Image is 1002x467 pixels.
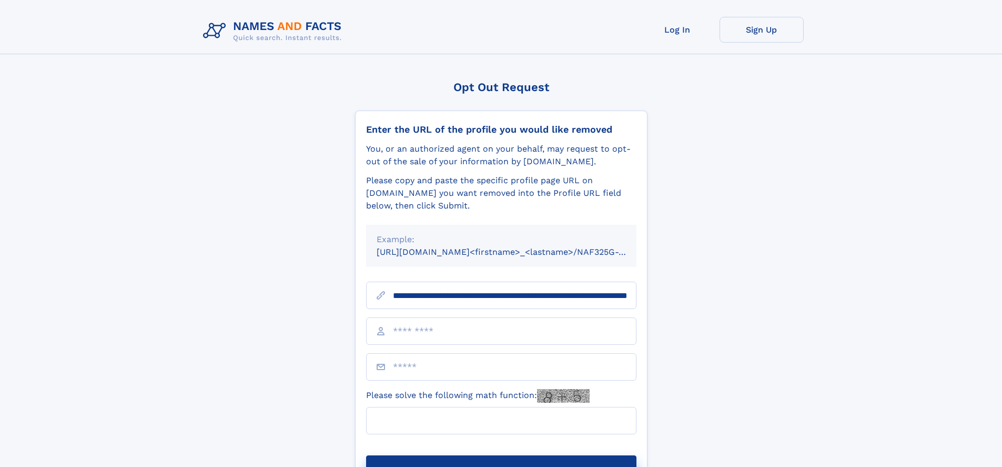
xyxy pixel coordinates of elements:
[366,124,636,135] div: Enter the URL of the profile you would like removed
[355,81,647,94] div: Opt Out Request
[366,389,590,403] label: Please solve the following math function:
[366,143,636,168] div: You, or an authorized agent on your behalf, may request to opt-out of the sale of your informatio...
[366,174,636,212] div: Please copy and paste the specific profile page URL on [DOMAIN_NAME] you want removed into the Pr...
[377,233,626,246] div: Example:
[377,247,656,257] small: [URL][DOMAIN_NAME]<firstname>_<lastname>/NAF325G-xxxxxxxx
[720,17,804,43] a: Sign Up
[635,17,720,43] a: Log In
[199,17,350,45] img: Logo Names and Facts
